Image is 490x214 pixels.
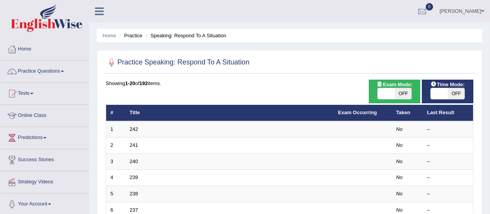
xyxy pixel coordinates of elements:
[130,174,138,180] a: 239
[106,153,126,170] td: 3
[427,190,469,198] div: –
[0,61,89,80] a: Practice Questions
[392,105,423,121] th: Taken
[374,80,416,89] span: Exam Mode:
[0,149,89,169] a: Success Stories
[106,186,126,202] td: 5
[426,3,433,10] span: 0
[144,32,226,39] li: Speaking: Respond To A Situation
[117,32,142,39] li: Practice
[396,142,403,148] em: No
[139,80,148,86] b: 192
[369,80,420,103] div: Show exams occurring in exams
[423,105,473,121] th: Last Result
[0,171,89,191] a: Strategy Videos
[427,207,469,214] div: –
[0,38,89,58] a: Home
[427,174,469,181] div: –
[396,207,403,213] em: No
[106,121,126,137] td: 1
[106,170,126,186] td: 4
[125,80,135,86] b: 1-20
[130,142,138,148] a: 241
[0,127,89,146] a: Predictions
[448,88,465,99] span: OFF
[395,88,412,99] span: OFF
[130,158,138,164] a: 240
[396,126,403,132] em: No
[103,33,116,38] a: Home
[106,57,249,68] h2: Practice Speaking: Respond To A Situation
[106,80,473,87] div: Showing of items.
[126,105,334,121] th: Title
[427,142,469,149] div: –
[338,110,377,115] a: Exam Occurring
[130,191,138,197] a: 238
[130,207,138,213] a: 237
[0,83,89,102] a: Tests
[0,105,89,124] a: Online Class
[427,158,469,165] div: –
[396,191,403,197] em: No
[0,193,89,213] a: Your Account
[106,105,126,121] th: #
[427,126,469,133] div: –
[130,126,138,132] a: 242
[396,158,403,164] em: No
[396,174,403,180] em: No
[428,80,468,89] span: Time Mode:
[106,137,126,154] td: 2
